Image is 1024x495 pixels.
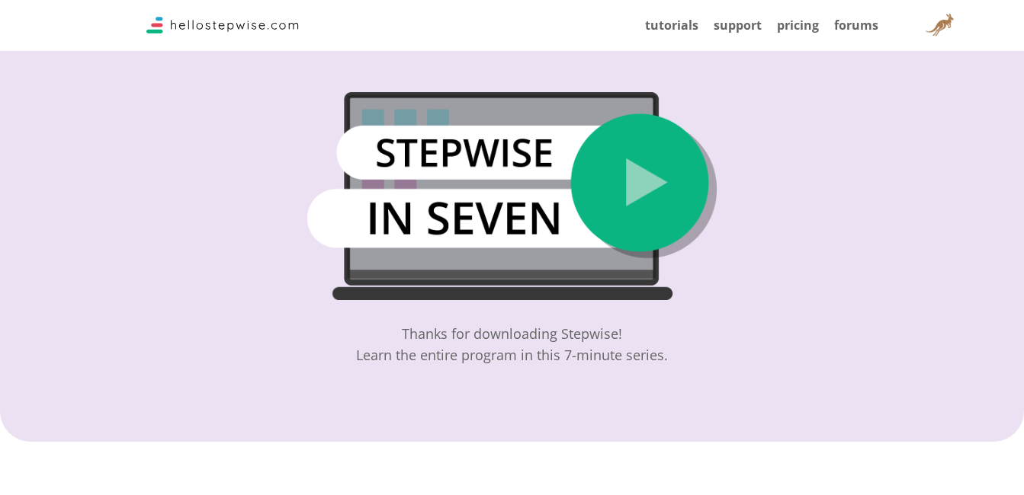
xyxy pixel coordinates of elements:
img: User Avatar [920,7,958,45]
a: Stepwise [146,21,299,37]
img: thumbnailGuid1 [307,92,717,300]
a: support [714,17,762,34]
a: forums [834,17,878,34]
a: tutorials [645,17,698,34]
div: Thanks for downloading Stepwise! Learn the entire program in this 7-minute series. [356,323,668,366]
a: pricing [777,17,819,34]
img: Logo [146,17,299,34]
